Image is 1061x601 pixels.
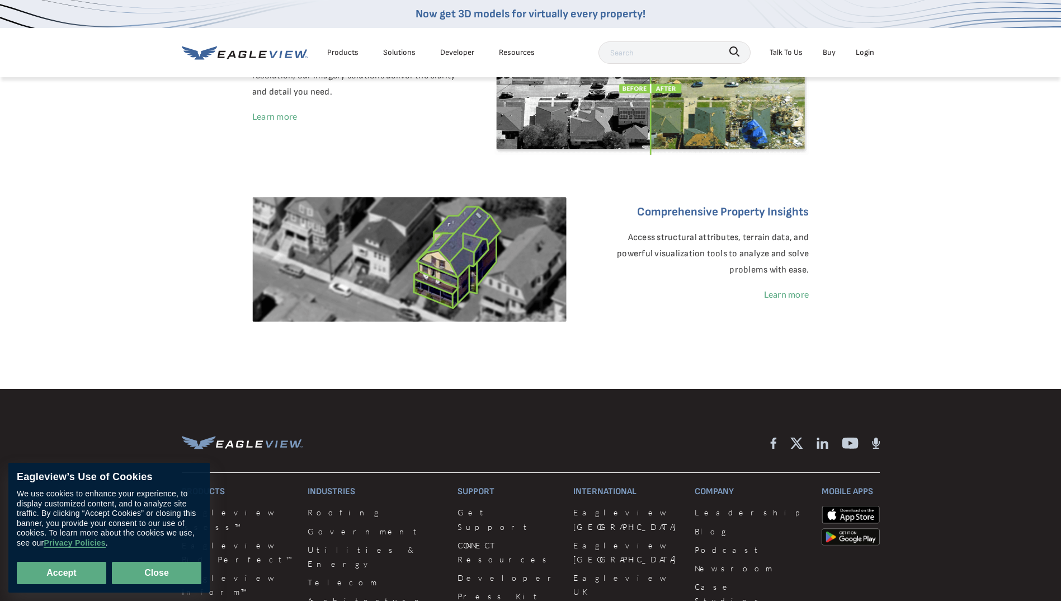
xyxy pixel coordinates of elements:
div: Solutions [383,45,416,59]
a: CONNECT Resources [458,538,560,566]
input: Search [598,41,751,64]
a: Podcast [695,543,808,557]
h3: Company [695,486,808,497]
div: Talk To Us [770,45,803,59]
a: Eagleview Bid Perfect™ [182,538,295,566]
h3: Industries [308,486,444,497]
a: Developer [440,45,474,59]
div: Login [856,45,874,59]
h3: Products [182,486,295,497]
img: EagleView Imagery [494,19,809,155]
div: We use cookies to enhance your experience, to display customized content, and to analyze site tra... [17,489,201,548]
h3: International [573,486,681,497]
a: Learn more [252,111,297,121]
p: Access structural attributes, terrain data, and powerful visualization tools to analyze and solve... [592,230,809,278]
a: Eagleview UK [573,571,681,599]
a: Roofing [308,505,444,519]
a: Newsroom [695,561,808,575]
button: Close [112,562,201,584]
h6: Comprehensive Property Insights [592,203,809,222]
button: Accept [17,562,106,584]
a: Get Support [458,505,560,533]
a: Utilities & Energy [308,543,444,571]
div: Products [327,45,359,59]
a: Developer [458,571,560,585]
h3: Support [458,486,560,497]
a: Eagleview Assess™ [182,505,295,533]
a: Privacy Policies [44,538,105,548]
div: Eagleview’s Use of Cookies [17,471,201,483]
a: Eagleview [GEOGRAPHIC_DATA] [573,538,681,566]
a: Buy [823,45,836,59]
a: Eagleview Inform™ [182,571,295,599]
a: Learn more [764,289,809,299]
div: Resources [499,45,535,59]
a: Leadership [695,505,808,519]
img: EagleView Property Graph [252,197,567,322]
a: Telecom [308,575,444,589]
a: Blog [695,524,808,538]
a: Eagleview [GEOGRAPHIC_DATA] [573,505,681,533]
a: Now get 3D models for virtually every property! [416,7,645,21]
a: Government [308,524,444,538]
